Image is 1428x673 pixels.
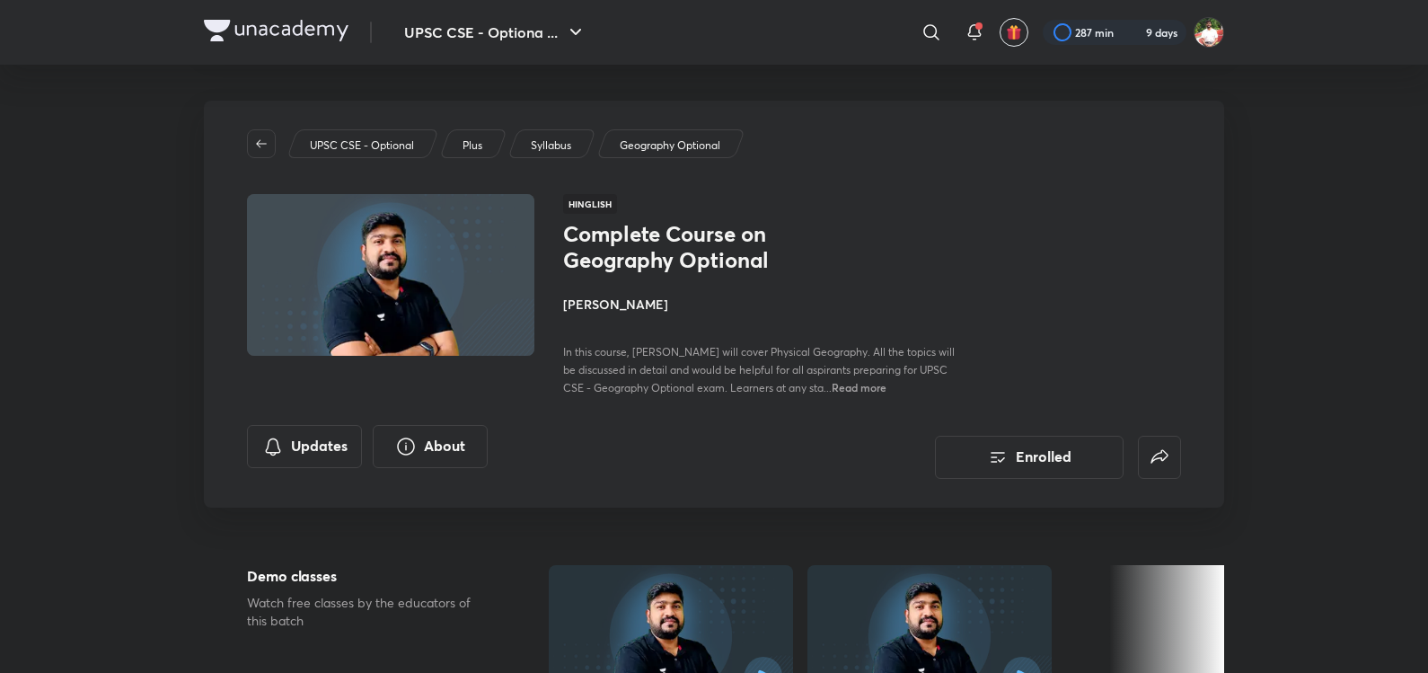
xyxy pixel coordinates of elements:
[463,137,482,154] p: Plus
[1000,18,1028,47] button: avatar
[935,436,1124,479] button: Enrolled
[373,425,488,468] button: About
[531,137,571,154] p: Syllabus
[563,295,965,314] h4: [PERSON_NAME]
[1194,17,1224,48] img: Shashank Soni
[204,20,348,41] img: Company Logo
[244,192,537,358] img: Thumbnail
[247,594,491,630] p: Watch free classes by the educators of this batch
[617,137,724,154] a: Geography Optional
[563,194,617,214] span: Hinglish
[393,14,597,50] button: UPSC CSE - Optiona ...
[832,380,886,394] span: Read more
[307,137,418,154] a: UPSC CSE - Optional
[310,137,414,154] p: UPSC CSE - Optional
[563,221,857,273] h1: Complete Course on Geography Optional
[528,137,575,154] a: Syllabus
[247,425,362,468] button: Updates
[460,137,486,154] a: Plus
[1006,24,1022,40] img: avatar
[563,345,955,394] span: In this course, [PERSON_NAME] will cover Physical Geography. All the topics will be discussed in ...
[1138,436,1181,479] button: false
[204,20,348,46] a: Company Logo
[1124,23,1142,41] img: streak
[247,565,491,587] h5: Demo classes
[620,137,720,154] p: Geography Optional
